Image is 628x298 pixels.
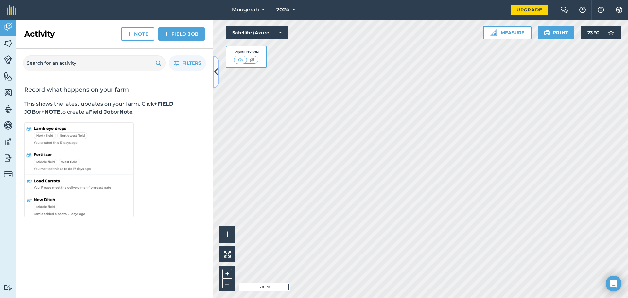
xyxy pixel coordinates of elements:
button: Measure [483,26,532,39]
img: svg+xml;base64,PD94bWwgdmVyc2lvbj0iMS4wIiBlbmNvZGluZz0idXRmLTgiPz4KPCEtLSBHZW5lcmF0b3I6IEFkb2JlIE... [4,55,13,64]
img: svg+xml;base64,PHN2ZyB4bWxucz0iaHR0cDovL3d3dy53My5vcmcvMjAwMC9zdmciIHdpZHRoPSIxOSIgaGVpZ2h0PSIyNC... [155,59,162,67]
span: i [226,230,228,238]
div: Open Intercom Messenger [606,276,621,291]
img: svg+xml;base64,PHN2ZyB4bWxucz0iaHR0cDovL3d3dy53My5vcmcvMjAwMC9zdmciIHdpZHRoPSI1NiIgaGVpZ2h0PSI2MC... [4,39,13,48]
span: Filters [182,60,201,67]
img: svg+xml;base64,PD94bWwgdmVyc2lvbj0iMS4wIiBlbmNvZGluZz0idXRmLTgiPz4KPCEtLSBHZW5lcmF0b3I6IEFkb2JlIE... [4,285,13,291]
button: + [222,269,232,279]
img: Ruler icon [490,29,497,36]
a: Note [121,27,154,41]
img: svg+xml;base64,PD94bWwgdmVyc2lvbj0iMS4wIiBlbmNvZGluZz0idXRmLTgiPz4KPCEtLSBHZW5lcmF0b3I6IEFkb2JlIE... [4,170,13,179]
img: svg+xml;base64,PD94bWwgdmVyc2lvbj0iMS4wIiBlbmNvZGluZz0idXRmLTgiPz4KPCEtLSBHZW5lcmF0b3I6IEFkb2JlIE... [4,153,13,163]
img: fieldmargin Logo [7,5,16,15]
img: svg+xml;base64,PD94bWwgdmVyc2lvbj0iMS4wIiBlbmNvZGluZz0idXRmLTgiPz4KPCEtLSBHZW5lcmF0b3I6IEFkb2JlIE... [4,137,13,147]
img: svg+xml;base64,PHN2ZyB4bWxucz0iaHR0cDovL3d3dy53My5vcmcvMjAwMC9zdmciIHdpZHRoPSIxNyIgaGVpZ2h0PSIxNy... [598,6,604,14]
button: Filters [169,55,206,71]
img: svg+xml;base64,PD94bWwgdmVyc2lvbj0iMS4wIiBlbmNvZGluZz0idXRmLTgiPz4KPCEtLSBHZW5lcmF0b3I6IEFkb2JlIE... [4,120,13,130]
h2: Record what happens on your farm [24,86,205,94]
button: Satellite (Azure) [226,26,288,39]
button: 23 °C [581,26,621,39]
button: – [222,279,232,288]
img: svg+xml;base64,PD94bWwgdmVyc2lvbj0iMS4wIiBlbmNvZGluZz0idXRmLTgiPz4KPCEtLSBHZW5lcmF0b3I6IEFkb2JlIE... [4,22,13,32]
a: Upgrade [511,5,548,15]
img: svg+xml;base64,PD94bWwgdmVyc2lvbj0iMS4wIiBlbmNvZGluZz0idXRmLTgiPz4KPCEtLSBHZW5lcmF0b3I6IEFkb2JlIE... [604,26,618,39]
span: 2024 [276,6,289,14]
img: svg+xml;base64,PHN2ZyB4bWxucz0iaHR0cDovL3d3dy53My5vcmcvMjAwMC9zdmciIHdpZHRoPSIxNCIgaGVpZ2h0PSIyNC... [164,30,169,38]
img: svg+xml;base64,PHN2ZyB4bWxucz0iaHR0cDovL3d3dy53My5vcmcvMjAwMC9zdmciIHdpZHRoPSI1MCIgaGVpZ2h0PSI0MC... [248,57,256,63]
p: This shows the latest updates on your farm. Click or to create a or . [24,100,205,116]
strong: Note [119,109,132,115]
input: Search for an activity [23,55,166,71]
img: svg+xml;base64,PHN2ZyB4bWxucz0iaHR0cDovL3d3dy53My5vcmcvMjAwMC9zdmciIHdpZHRoPSI1NiIgaGVpZ2h0PSI2MC... [4,88,13,97]
div: Visibility: On [234,50,259,55]
span: Moogerah [232,6,259,14]
img: svg+xml;base64,PHN2ZyB4bWxucz0iaHR0cDovL3d3dy53My5vcmcvMjAwMC9zdmciIHdpZHRoPSIxNCIgaGVpZ2h0PSIyNC... [127,30,131,38]
h2: Activity [24,29,55,39]
button: i [219,226,235,243]
strong: +NOTE [41,109,60,115]
img: svg+xml;base64,PHN2ZyB4bWxucz0iaHR0cDovL3d3dy53My5vcmcvMjAwMC9zdmciIHdpZHRoPSI1NiIgaGVpZ2h0PSI2MC... [4,71,13,81]
a: Field Job [158,27,205,41]
img: Four arrows, one pointing top left, one top right, one bottom right and the last bottom left [224,251,231,258]
img: A question mark icon [579,7,586,13]
span: 23 ° C [587,26,599,39]
strong: Field Job [89,109,114,115]
button: Print [538,26,575,39]
img: svg+xml;base64,PD94bWwgdmVyc2lvbj0iMS4wIiBlbmNvZGluZz0idXRmLTgiPz4KPCEtLSBHZW5lcmF0b3I6IEFkb2JlIE... [4,104,13,114]
img: svg+xml;base64,PHN2ZyB4bWxucz0iaHR0cDovL3d3dy53My5vcmcvMjAwMC9zdmciIHdpZHRoPSI1MCIgaGVpZ2h0PSI0MC... [236,57,244,63]
img: A cog icon [615,7,623,13]
img: svg+xml;base64,PHN2ZyB4bWxucz0iaHR0cDovL3d3dy53My5vcmcvMjAwMC9zdmciIHdpZHRoPSIxOSIgaGVpZ2h0PSIyNC... [544,29,550,37]
img: Two speech bubbles overlapping with the left bubble in the forefront [560,7,568,13]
